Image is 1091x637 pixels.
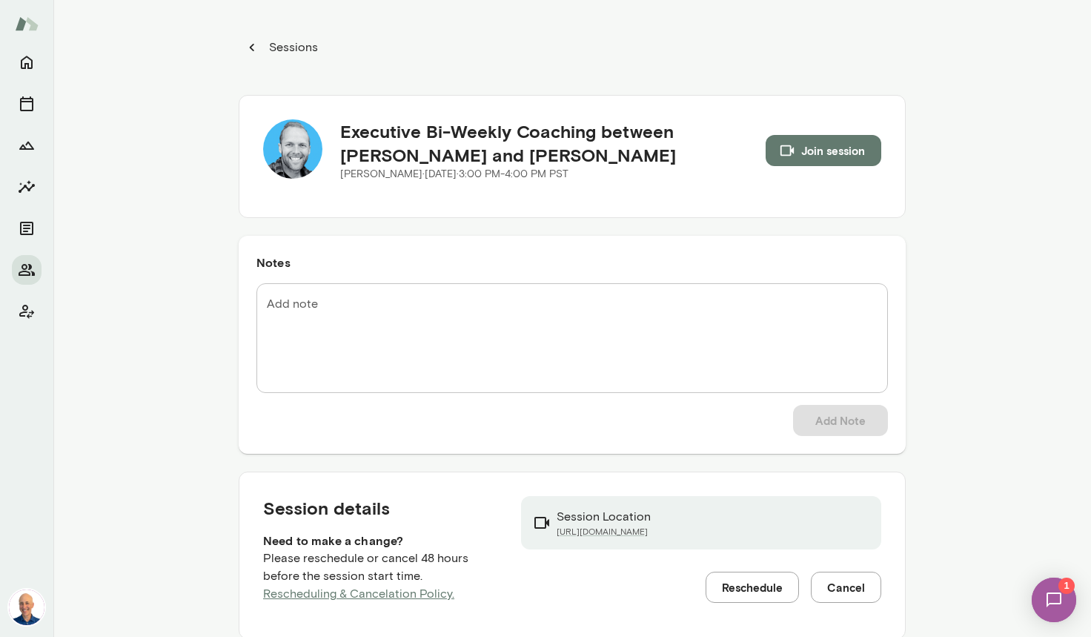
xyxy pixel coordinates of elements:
[12,214,42,243] button: Documents
[263,532,497,549] h6: Need to make a change?
[239,33,326,62] button: Sessions
[12,297,42,326] button: Client app
[9,590,44,625] img: Mark Lazen
[12,131,42,160] button: Growth Plan
[12,172,42,202] button: Insights
[12,89,42,119] button: Sessions
[263,119,322,179] img: Kyle Miller
[263,549,497,603] p: Please reschedule or cancel 48 hours before the session start time.
[340,167,766,182] p: [PERSON_NAME] · [DATE] · 3:00 PM-4:00 PM PST
[12,255,42,285] button: Members
[557,526,651,538] a: [URL][DOMAIN_NAME]
[256,254,888,271] h6: Notes
[263,496,497,520] h5: Session details
[557,508,651,526] p: Session Location
[15,10,39,38] img: Mento
[706,572,799,603] button: Reschedule
[811,572,881,603] button: Cancel
[263,587,454,601] a: Rescheduling & Cancelation Policy.
[12,47,42,77] button: Home
[766,135,881,166] button: Join session
[266,39,318,56] p: Sessions
[340,119,766,167] h5: Executive Bi-Weekly Coaching between [PERSON_NAME] and [PERSON_NAME]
